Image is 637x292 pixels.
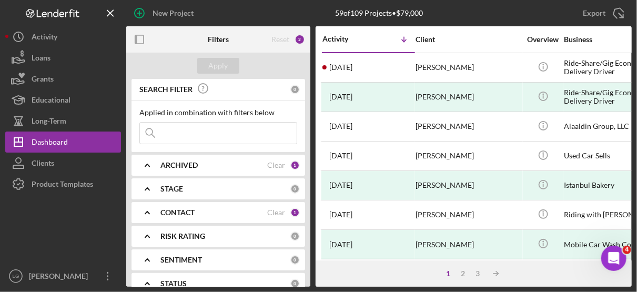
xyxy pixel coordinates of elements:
[160,279,187,288] b: STATUS
[209,58,228,74] div: Apply
[572,3,632,24] button: Export
[160,256,202,264] b: SENTIMENT
[32,153,54,176] div: Clients
[197,58,239,74] button: Apply
[290,160,300,170] div: 1
[290,184,300,194] div: 0
[267,208,285,217] div: Clear
[456,269,471,278] div: 2
[5,266,121,287] button: LG[PERSON_NAME]
[290,208,300,217] div: 1
[335,9,423,17] div: 59 of 109 Projects • $79,000
[267,161,285,169] div: Clear
[523,35,563,44] div: Overview
[5,153,121,174] button: Clients
[5,89,121,110] button: Educational
[471,269,486,278] div: 3
[153,3,194,24] div: New Project
[623,246,631,254] span: 4
[126,3,204,24] button: New Project
[160,208,195,217] b: CONTACT
[5,174,121,195] button: Product Templates
[160,185,183,193] b: STAGE
[416,172,521,199] div: [PERSON_NAME]
[290,279,300,288] div: 0
[139,108,297,117] div: Applied in combination with filters below
[329,152,352,160] time: 2025-08-08 20:15
[160,161,198,169] b: ARCHIVED
[329,63,352,72] time: 2025-08-11 13:25
[208,35,229,44] b: Filters
[290,255,300,265] div: 0
[441,269,456,278] div: 1
[32,26,57,50] div: Activity
[416,260,521,288] div: [PERSON_NAME] Sarveri
[32,110,66,134] div: Long-Term
[32,89,70,113] div: Educational
[32,174,93,197] div: Product Templates
[139,85,193,94] b: SEARCH FILTER
[5,68,121,89] button: Grants
[329,240,352,249] time: 2025-08-06 20:09
[416,230,521,258] div: [PERSON_NAME]
[416,54,521,82] div: [PERSON_NAME]
[26,266,95,289] div: [PERSON_NAME]
[329,210,352,219] time: 2025-08-07 23:34
[329,122,352,130] time: 2025-08-08 21:17
[290,231,300,241] div: 0
[329,93,352,101] time: 2025-08-11 13:04
[601,246,626,271] iframe: Intercom live chat
[416,83,521,111] div: [PERSON_NAME]
[416,201,521,229] div: [PERSON_NAME]
[290,85,300,94] div: 0
[5,26,121,47] button: Activity
[32,47,50,71] div: Loans
[416,142,521,170] div: [PERSON_NAME]
[5,110,121,132] button: Long-Term
[5,132,121,153] button: Dashboard
[295,34,305,45] div: 2
[271,35,289,44] div: Reset
[160,232,205,240] b: RISK RATING
[32,68,54,92] div: Grants
[329,181,352,189] time: 2025-08-08 00:10
[32,132,68,155] div: Dashboard
[416,113,521,140] div: [PERSON_NAME]
[13,274,19,279] text: LG
[5,47,121,68] button: Loans
[583,3,605,24] div: Export
[322,35,369,43] div: Activity
[416,35,521,44] div: Client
